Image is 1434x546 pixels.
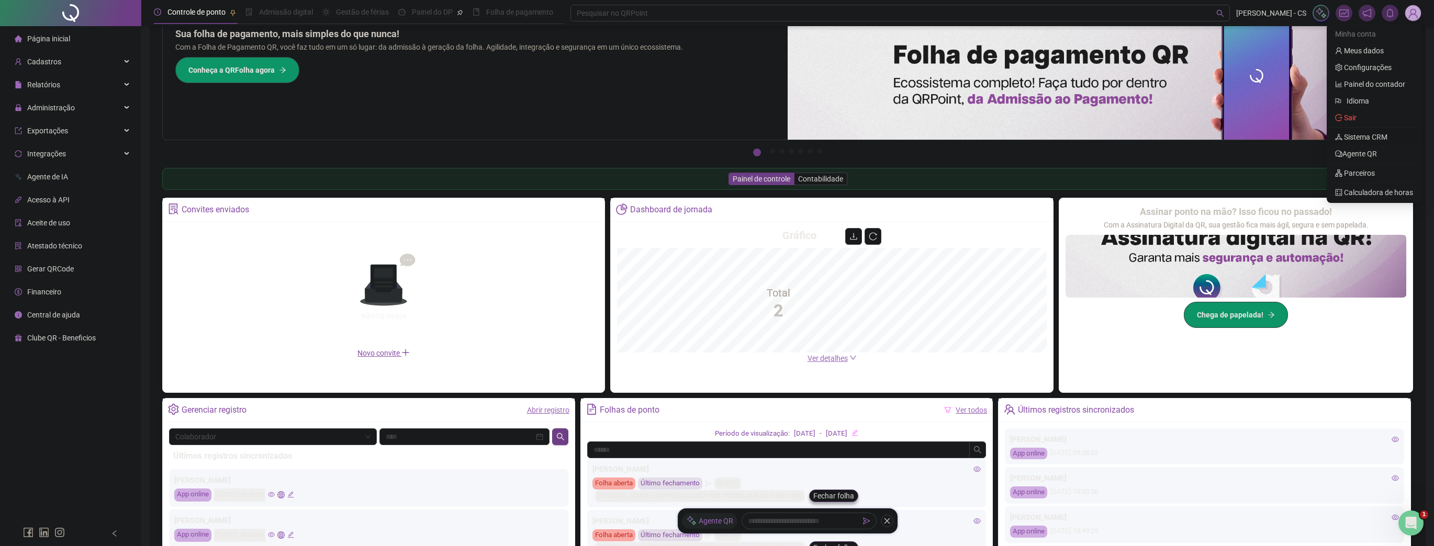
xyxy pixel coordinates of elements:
div: [DATE] [794,428,815,439]
div: App online [174,529,211,542]
div: [DATE] 09:08:02 [214,488,265,502]
span: pushpin [457,9,463,16]
a: user Meus dados [1335,47,1384,55]
div: [DATE] [714,477,741,490]
span: Página inicial [27,35,70,43]
button: Chega de papelada! [1184,302,1288,328]
span: Agente de IA [27,173,68,181]
a: calculator Calculadora de horas [1335,188,1413,197]
button: 6 [808,149,813,154]
span: 1 [1420,510,1428,519]
span: filter [944,406,951,414]
a: Ver todos [956,406,987,414]
span: Central de ajuda [27,311,80,319]
span: Gerar QRCode [27,265,74,273]
span: Exportações [27,127,68,135]
img: banner%2F8d14a306-6205-4263-8e5b-06e9a85ad873.png [788,14,1413,140]
span: reload [869,232,877,241]
div: Não há dados [335,310,432,322]
h4: Gráfico [782,228,816,243]
span: eye [268,491,275,498]
span: home [15,35,22,42]
span: Gestão de férias [336,8,389,16]
div: [DATE] [714,529,741,541]
span: Chega de papelada! [1197,309,1263,321]
a: apartment Parceiros [1335,169,1375,177]
div: Convites enviados [182,201,249,219]
button: 2 [770,149,775,154]
p: Com a Folha de Pagamento QR, você faz tudo em um só lugar: da admissão à geração da folha. Agilid... [175,41,775,53]
span: send [705,477,712,490]
button: 3 [779,149,785,154]
div: [PERSON_NAME] EMPREENDIMENTOS IMOBILIÁRIOS EIRELI ME [595,490,805,502]
span: send [705,529,712,541]
p: Com a Assinatura Digital da QR, sua gestão fica mais ágil, segura e sem papelada. [1104,219,1369,231]
span: gift [15,334,22,342]
span: Relatórios [27,81,60,89]
span: dashboard [398,8,406,16]
button: 7 [817,149,822,154]
span: eye [973,517,981,525]
h2: Assinar ponto na mão? Isso ficou no passado! [1140,204,1332,219]
span: download [849,232,858,241]
button: Fechar folha [809,490,858,502]
span: Financeiro [27,288,61,296]
span: notification [1362,8,1372,18]
div: [DATE] [826,428,847,439]
span: file-done [245,8,253,16]
div: App online [1010,448,1047,460]
img: sparkle-icon.fc2bf0ac1784a2077858766a79e2daf3.svg [1315,7,1327,19]
span: edit [852,429,858,436]
span: sync [15,150,22,157]
span: book [473,8,480,16]
span: arrow-right [1268,311,1275,318]
span: api [15,196,22,203]
div: [PERSON_NAME] [174,474,563,486]
span: fund [1339,8,1349,18]
span: global [277,491,284,498]
div: [PERSON_NAME] [592,515,981,527]
a: Abrir registro [527,406,569,414]
span: Contabilidade [798,175,843,183]
div: [DATE] 09:08:02 [1010,448,1399,460]
span: eye [1392,436,1399,443]
div: Último fechamento [638,477,702,490]
a: Ver detalhes down [808,354,857,362]
span: Clube QR - Beneficios [27,334,96,342]
a: bar-chart Painel do contador [1335,80,1405,88]
div: Gerenciar registro [182,401,247,419]
span: Idioma [1347,95,1407,107]
div: App online [1010,526,1047,538]
span: Folha de pagamento [486,8,553,16]
span: pushpin [230,9,236,16]
span: Novo convite [357,349,410,357]
span: bell [1385,8,1395,18]
span: solution [15,242,22,249]
span: dollar [15,288,22,295]
div: [DATE] 18:00:56 [214,529,265,542]
span: [PERSON_NAME] - CS [1236,7,1306,19]
span: search [556,433,565,441]
div: [PERSON_NAME] [1010,511,1399,523]
span: linkedin [39,527,49,538]
span: flag [1335,95,1342,107]
a: deployment-unit Sistema CRM [1335,133,1387,141]
span: Fechar folha [813,490,854,502]
span: logout [1335,114,1342,121]
h2: Sua folha de pagamento, mais simples do que nunca! [175,27,775,41]
span: edit [287,531,294,538]
div: Últimos registros sincronizados [1018,401,1134,419]
span: search [973,446,982,454]
span: qrcode [15,265,22,272]
span: pie-chart [616,203,627,214]
span: send [863,517,870,525]
span: lock [15,104,22,111]
div: Folha aberta [592,477,635,490]
span: Painel de controle [733,175,790,183]
span: export [15,127,22,134]
button: 4 [789,149,794,154]
a: setting Configurações [1335,63,1392,72]
div: App online [174,488,211,502]
div: [PERSON_NAME] [1010,472,1399,484]
div: [DATE] 13:49:25 [1010,526,1399,538]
